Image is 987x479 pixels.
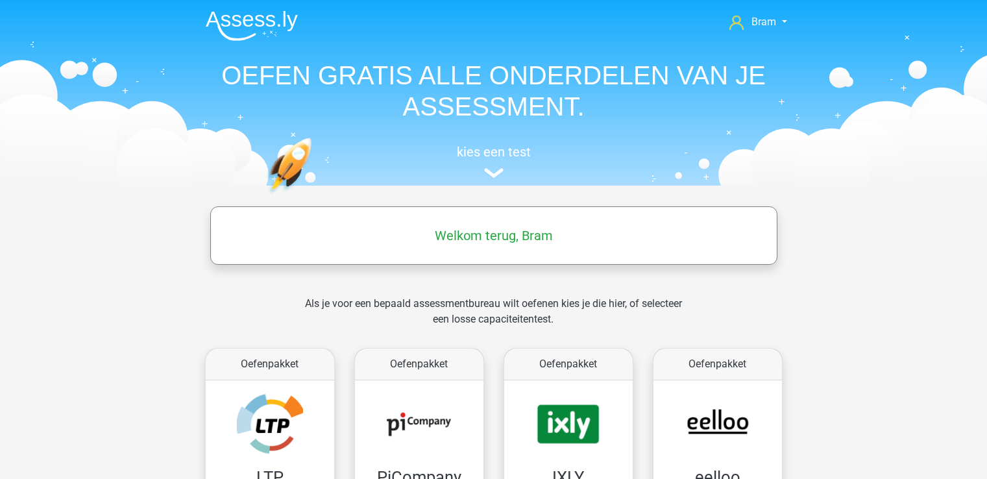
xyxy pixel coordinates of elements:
[484,168,504,178] img: assessment
[195,144,792,160] h5: kies een test
[206,10,298,41] img: Assessly
[751,16,776,28] span: Bram
[267,138,362,255] img: oefenen
[217,228,771,243] h5: Welkom terug, Bram
[195,60,792,122] h1: OEFEN GRATIS ALLE ONDERDELEN VAN JE ASSESSMENT.
[724,14,792,30] a: Bram
[195,144,792,178] a: kies een test
[295,296,692,343] div: Als je voor een bepaald assessmentbureau wilt oefenen kies je die hier, of selecteer een losse ca...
